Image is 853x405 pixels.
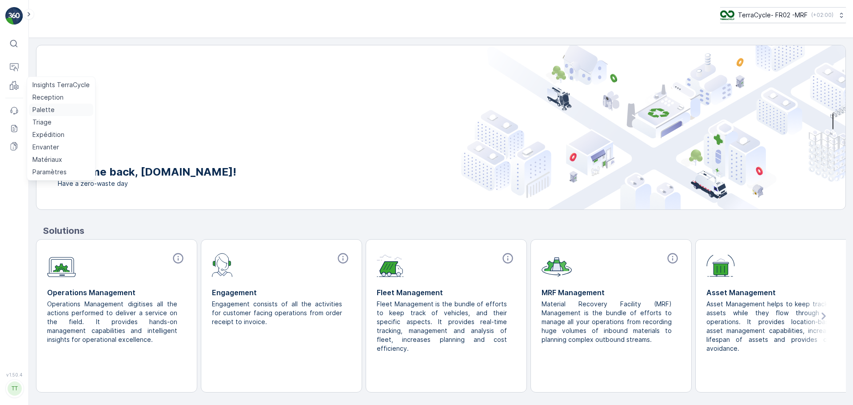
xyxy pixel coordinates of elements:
img: module-icon [212,252,233,277]
p: Fleet Management [377,287,516,298]
button: TerraCycle- FR02 -MRF(+02:00) [720,7,846,23]
img: city illustration [461,45,845,209]
p: Operations Management [47,287,186,298]
p: Material Recovery Facility (MRF) Management is the bundle of efforts to manage all your operation... [542,300,674,344]
img: module-icon [542,252,572,277]
img: logo [5,7,23,25]
button: TT [5,379,23,398]
img: module-icon [47,252,76,277]
div: TT [8,381,22,396]
p: TerraCycle- FR02 -MRF [738,11,808,20]
p: Engagement [212,287,351,298]
span: Have a zero-waste day [58,179,236,188]
p: Fleet Management is the bundle of efforts to keep track of vehicles, and their specific aspects. ... [377,300,509,353]
p: Solutions [43,224,846,237]
span: v 1.50.4 [5,372,23,377]
p: Asset Management [706,287,845,298]
p: ( +02:00 ) [811,12,833,19]
img: module-icon [706,252,735,277]
p: Operations Management digitises all the actions performed to deliver a service on the field. It p... [47,300,179,344]
p: Asset Management helps to keep track of assets while they flow through the operations. It provide... [706,300,838,353]
img: terracycle.png [720,10,734,20]
img: module-icon [377,252,404,277]
p: Welcome back, [DOMAIN_NAME]! [58,165,236,179]
p: MRF Management [542,287,681,298]
p: Engagement consists of all the activities for customer facing operations from order receipt to in... [212,300,344,326]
